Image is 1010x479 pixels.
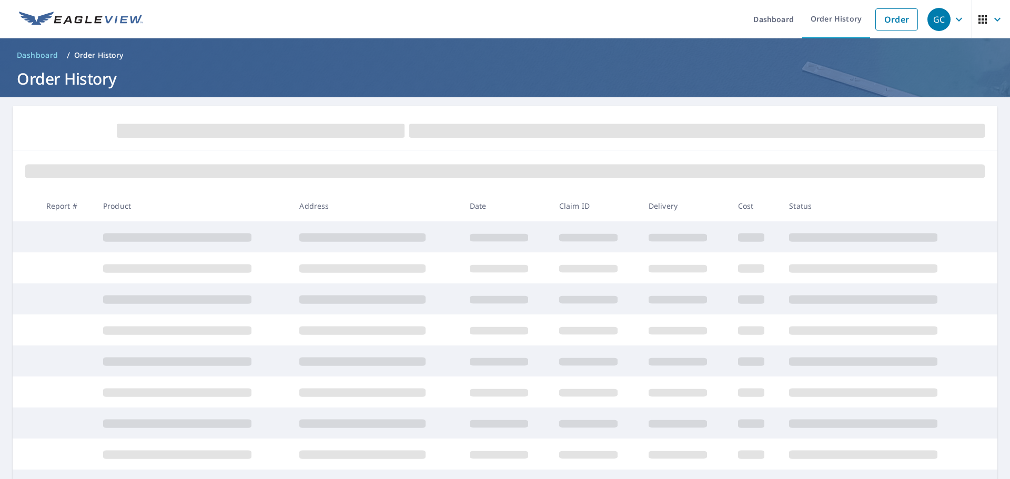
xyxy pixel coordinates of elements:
[640,190,730,221] th: Delivery
[730,190,781,221] th: Cost
[95,190,291,221] th: Product
[17,50,58,60] span: Dashboard
[67,49,70,62] li: /
[927,8,951,31] div: GC
[38,190,95,221] th: Report #
[13,68,997,89] h1: Order History
[461,190,551,221] th: Date
[781,190,977,221] th: Status
[13,47,997,64] nav: breadcrumb
[74,50,124,60] p: Order History
[19,12,143,27] img: EV Logo
[13,47,63,64] a: Dashboard
[551,190,640,221] th: Claim ID
[291,190,461,221] th: Address
[875,8,918,30] a: Order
